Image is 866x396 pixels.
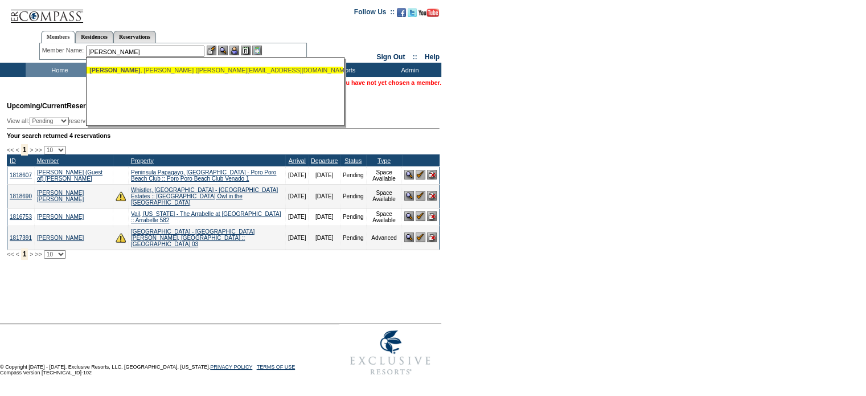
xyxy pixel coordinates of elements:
td: Follow Us :: [354,7,395,21]
span: >> [35,251,42,258]
td: Space Available [366,208,402,226]
span: << [7,251,14,258]
td: Pending [340,166,366,184]
a: Member [36,157,59,164]
td: [DATE] [285,166,308,184]
td: Advanced [366,226,402,250]
td: [DATE] [309,184,340,208]
span: << [7,146,14,153]
span: You have not yet chosen a member. [339,79,441,86]
div: View all: reservations owned by: [7,117,289,125]
a: Type [377,157,391,164]
td: [DATE] [285,226,308,250]
img: Cancel Reservation [427,170,437,179]
span: >> [35,146,42,153]
a: 1816753 [10,214,32,220]
img: View Reservation [404,191,414,201]
td: [DATE] [309,226,340,250]
a: [GEOGRAPHIC_DATA] - [GEOGRAPHIC_DATA][PERSON_NAME], [GEOGRAPHIC_DATA] :: [GEOGRAPHIC_DATA] 03 [131,228,255,247]
td: [DATE] [285,184,308,208]
span: < [15,251,19,258]
a: Follow us on Twitter [408,11,417,18]
img: Exclusive Resorts [339,324,441,381]
a: Members [41,31,76,43]
a: 1817391 [10,235,32,241]
a: 1818607 [10,172,32,178]
span: 1 [21,144,28,156]
a: Sign Out [376,53,405,61]
img: Confirm Reservation [416,232,425,242]
span: :: [413,53,417,61]
img: View Reservation [404,232,414,242]
td: [DATE] [285,208,308,226]
a: PRIVACY POLICY [210,364,252,370]
td: Space Available [366,166,402,184]
td: Space Available [366,184,402,208]
td: Pending [340,184,366,208]
a: Become our fan on Facebook [397,11,406,18]
img: Confirm Reservation [416,191,425,201]
img: Cancel Reservation [427,191,437,201]
div: Member Name: [42,46,86,55]
a: [PERSON_NAME] [37,214,84,220]
div: Your search returned 4 reservations [7,132,440,139]
a: Peninsula Papagayo, [GEOGRAPHIC_DATA] - Poro Poro Beach Club :: Poro Poro Beach Club Venado 1 [131,169,276,182]
a: Help [425,53,440,61]
img: View [218,46,228,55]
img: Impersonate [229,46,239,55]
td: Home [26,63,91,77]
span: > [30,146,33,153]
img: Become our fan on Facebook [397,8,406,17]
img: Confirm Reservation [416,170,425,179]
a: ID [10,157,16,164]
img: Follow us on Twitter [408,8,417,17]
img: There are insufficient days and/or tokens to cover this reservation [116,232,126,243]
a: Property [131,157,154,164]
a: Vail, [US_STATE] - The Arrabelle at [GEOGRAPHIC_DATA] :: Arrabelle 582 [131,211,281,223]
img: Reservations [241,46,251,55]
a: 1818690 [10,193,32,199]
span: Reservations [7,102,110,110]
a: Status [344,157,362,164]
td: Pending [340,208,366,226]
img: b_calculator.gif [252,46,262,55]
span: > [30,251,33,258]
a: [PERSON_NAME] (Guest of) [PERSON_NAME] [37,169,102,182]
a: Reservations [113,31,156,43]
a: TERMS OF USE [257,364,295,370]
a: Whistler, [GEOGRAPHIC_DATA] - [GEOGRAPHIC_DATA] Estates :: [GEOGRAPHIC_DATA] Owl in the [GEOGRAPH... [131,187,278,206]
img: Cancel Reservation [427,232,437,242]
td: [DATE] [309,208,340,226]
span: [PERSON_NAME] [89,67,140,74]
td: Pending [340,226,366,250]
span: 1 [21,248,28,260]
img: Cancel Reservation [427,211,437,221]
div: , [PERSON_NAME] ([PERSON_NAME][EMAIL_ADDRESS][DOMAIN_NAME]) [89,67,340,74]
img: Confirm Reservation [416,211,425,221]
a: Departure [311,157,338,164]
span: Upcoming/Current [7,102,67,110]
a: [PERSON_NAME] [PERSON_NAME] [37,190,84,202]
span: < [15,146,19,153]
a: Arrival [289,157,306,164]
a: Subscribe to our YouTube Channel [418,11,439,18]
img: View Reservation [404,211,414,221]
td: Admin [376,63,441,77]
a: [PERSON_NAME] [37,235,84,241]
img: Subscribe to our YouTube Channel [418,9,439,17]
img: View Reservation [404,170,414,179]
img: b_edit.gif [207,46,216,55]
a: Residences [75,31,113,43]
img: There are insufficient days and/or tokens to cover this reservation [116,191,126,201]
td: [DATE] [309,166,340,184]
